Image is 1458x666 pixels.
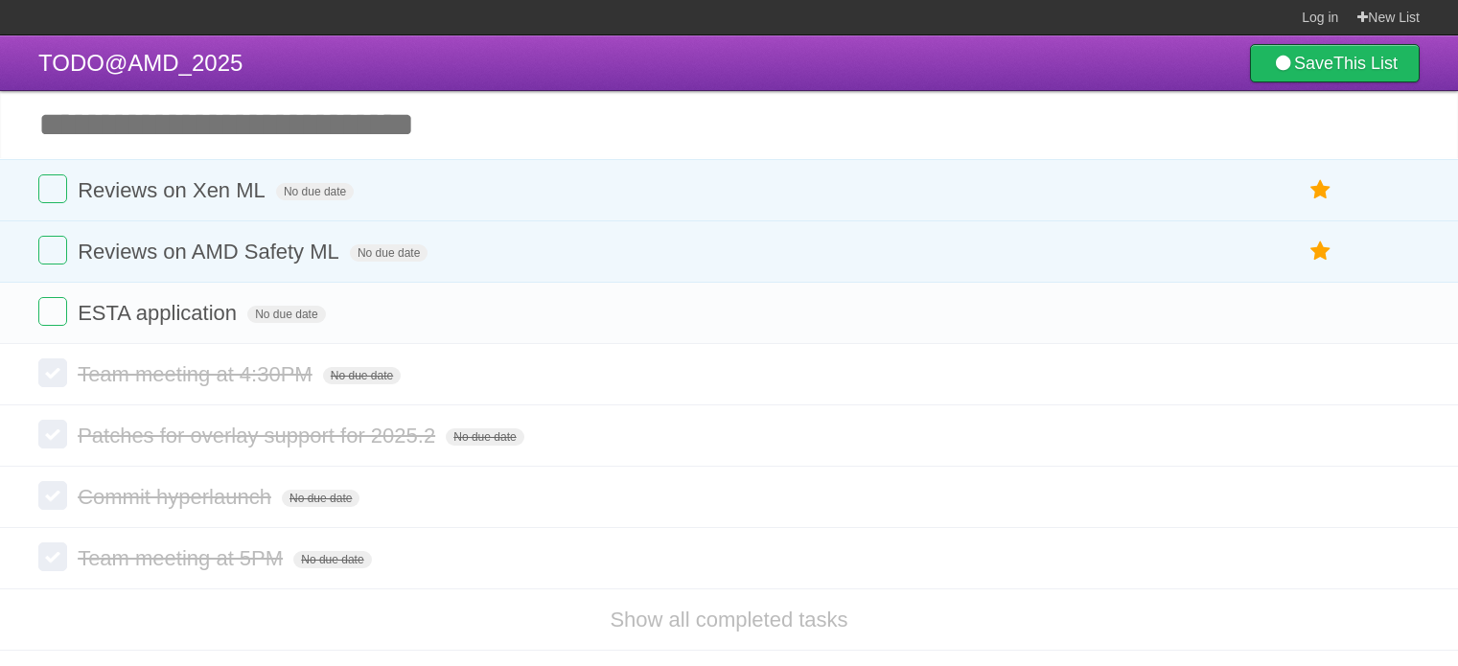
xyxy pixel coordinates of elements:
[78,424,440,448] span: Patches for overlay support for 2025.2
[1250,44,1420,82] a: SaveThis List
[1333,54,1398,73] b: This List
[1303,174,1339,206] label: Star task
[610,608,847,632] a: Show all completed tasks
[78,362,317,386] span: Team meeting at 4:30PM
[38,420,67,448] label: Done
[78,301,242,325] span: ESTA application
[78,240,344,264] span: Reviews on AMD Safety ML
[38,358,67,387] label: Done
[38,297,67,326] label: Done
[38,236,67,264] label: Done
[446,428,523,446] span: No due date
[323,367,401,384] span: No due date
[38,542,67,571] label: Done
[78,178,270,202] span: Reviews on Xen ML
[282,490,359,507] span: No due date
[276,183,354,200] span: No due date
[78,546,288,570] span: Team meeting at 5PM
[38,50,243,76] span: TODO@AMD_2025
[78,485,276,509] span: Commit hyperlaunch
[1303,236,1339,267] label: Star task
[350,244,428,262] span: No due date
[293,551,371,568] span: No due date
[38,174,67,203] label: Done
[247,306,325,323] span: No due date
[38,481,67,510] label: Done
